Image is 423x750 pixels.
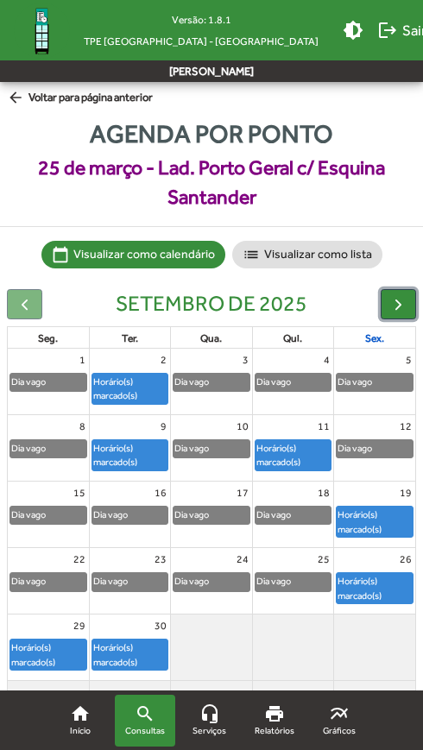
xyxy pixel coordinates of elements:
[197,329,225,348] a: quarta-feira
[362,329,388,348] a: sexta-feira
[8,614,89,681] td: 29 de setembro de 2025
[343,20,363,41] mat-icon: brightness_medium
[314,415,333,438] a: 11 de setembro de 2025
[264,703,285,724] mat-icon: print
[256,573,292,589] div: Dia vago
[70,703,91,724] mat-icon: home
[334,548,415,614] td: 26 de setembro de 2025
[314,548,333,570] a: 25 de setembro de 2025
[8,548,89,614] td: 22 de setembro de 2025
[337,507,413,537] div: Horário(s) marcado(s)
[233,482,252,504] a: 17 de setembro de 2025
[89,548,170,614] td: 23 de setembro de 2025
[7,89,28,108] mat-icon: arrow_back
[377,20,398,41] mat-icon: logout
[174,573,210,589] div: Dia vago
[52,246,69,263] mat-icon: calendar_today
[171,349,252,415] td: 3 de setembro de 2025
[309,695,369,747] a: Gráficos
[10,573,47,589] div: Dia vago
[255,724,294,738] span: Relatórios
[256,440,331,470] div: Horário(s) marcado(s)
[89,414,170,481] td: 9 de setembro de 2025
[199,703,220,724] mat-icon: headset_mic
[244,695,305,747] a: Relatórios
[337,440,373,457] div: Dia vago
[239,349,252,371] a: 3 de setembro de 2025
[92,507,129,523] div: Dia vago
[171,482,252,548] td: 17 de setembro de 2025
[252,349,333,415] td: 4 de setembro de 2025
[252,414,333,481] td: 11 de setembro de 2025
[329,703,350,724] mat-icon: multiline_chart
[70,614,89,637] a: 29 de setembro de 2025
[70,30,332,52] span: TPE [GEOGRAPHIC_DATA] - [GEOGRAPHIC_DATA]
[35,329,61,348] a: segunda-feira
[396,415,415,438] a: 12 de setembro de 2025
[115,695,175,747] a: Consultas
[174,507,210,523] div: Dia vago
[92,440,167,470] div: Horário(s) marcado(s)
[157,415,170,438] a: 9 de setembro de 2025
[92,573,129,589] div: Dia vago
[10,374,47,390] div: Dia vago
[92,640,167,670] div: Horário(s) marcado(s)
[193,724,226,738] span: Serviços
[41,241,225,268] mat-chip: Visualizar como calendário
[233,415,252,438] a: 10 de setembro de 2025
[151,614,170,637] a: 30 de setembro de 2025
[396,548,415,570] a: 26 de setembro de 2025
[70,482,89,504] a: 15 de setembro de 2025
[157,349,170,371] a: 2 de setembro de 2025
[89,614,170,681] td: 30 de setembro de 2025
[243,246,260,263] mat-icon: list
[8,482,89,548] td: 15 de setembro de 2025
[171,414,252,481] td: 10 de setembro de 2025
[256,374,292,390] div: Dia vago
[14,3,70,59] img: Logo
[89,482,170,548] td: 16 de setembro de 2025
[232,241,382,268] mat-chip: Visualizar como lista
[116,291,307,317] h2: setembro de 2025
[7,89,153,108] span: Voltar para página anterior
[337,374,373,390] div: Dia vago
[8,414,89,481] td: 8 de setembro de 2025
[402,349,415,371] a: 5 de setembro de 2025
[10,640,86,670] div: Horário(s) marcado(s)
[280,329,306,348] a: quinta-feira
[320,349,333,371] a: 4 de setembro de 2025
[118,329,142,348] a: terça-feira
[125,724,165,738] span: Consultas
[10,507,47,523] div: Dia vago
[8,349,89,415] td: 1 de setembro de 2025
[334,349,415,415] td: 5 de setembro de 2025
[70,724,91,738] span: Início
[396,482,415,504] a: 19 de setembro de 2025
[50,695,110,747] a: Início
[135,703,155,724] mat-icon: search
[337,573,413,603] div: Horário(s) marcado(s)
[252,548,333,614] td: 25 de setembro de 2025
[70,548,89,570] a: 22 de setembro de 2025
[174,374,210,390] div: Dia vago
[334,414,415,481] td: 12 de setembro de 2025
[92,374,167,404] div: Horário(s) marcado(s)
[252,482,333,548] td: 18 de setembro de 2025
[89,349,170,415] td: 2 de setembro de 2025
[334,482,415,548] td: 19 de setembro de 2025
[323,724,356,738] span: Gráficos
[174,440,210,457] div: Dia vago
[70,9,332,30] div: Versão: 1.8.1
[151,548,170,570] a: 23 de setembro de 2025
[10,440,47,457] div: Dia vago
[76,349,89,371] a: 1 de setembro de 2025
[171,548,252,614] td: 24 de setembro de 2025
[76,415,89,438] a: 8 de setembro de 2025
[180,695,240,747] a: Serviços
[256,507,292,523] div: Dia vago
[314,482,333,504] a: 18 de setembro de 2025
[151,482,170,504] a: 16 de setembro de 2025
[233,548,252,570] a: 24 de setembro de 2025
